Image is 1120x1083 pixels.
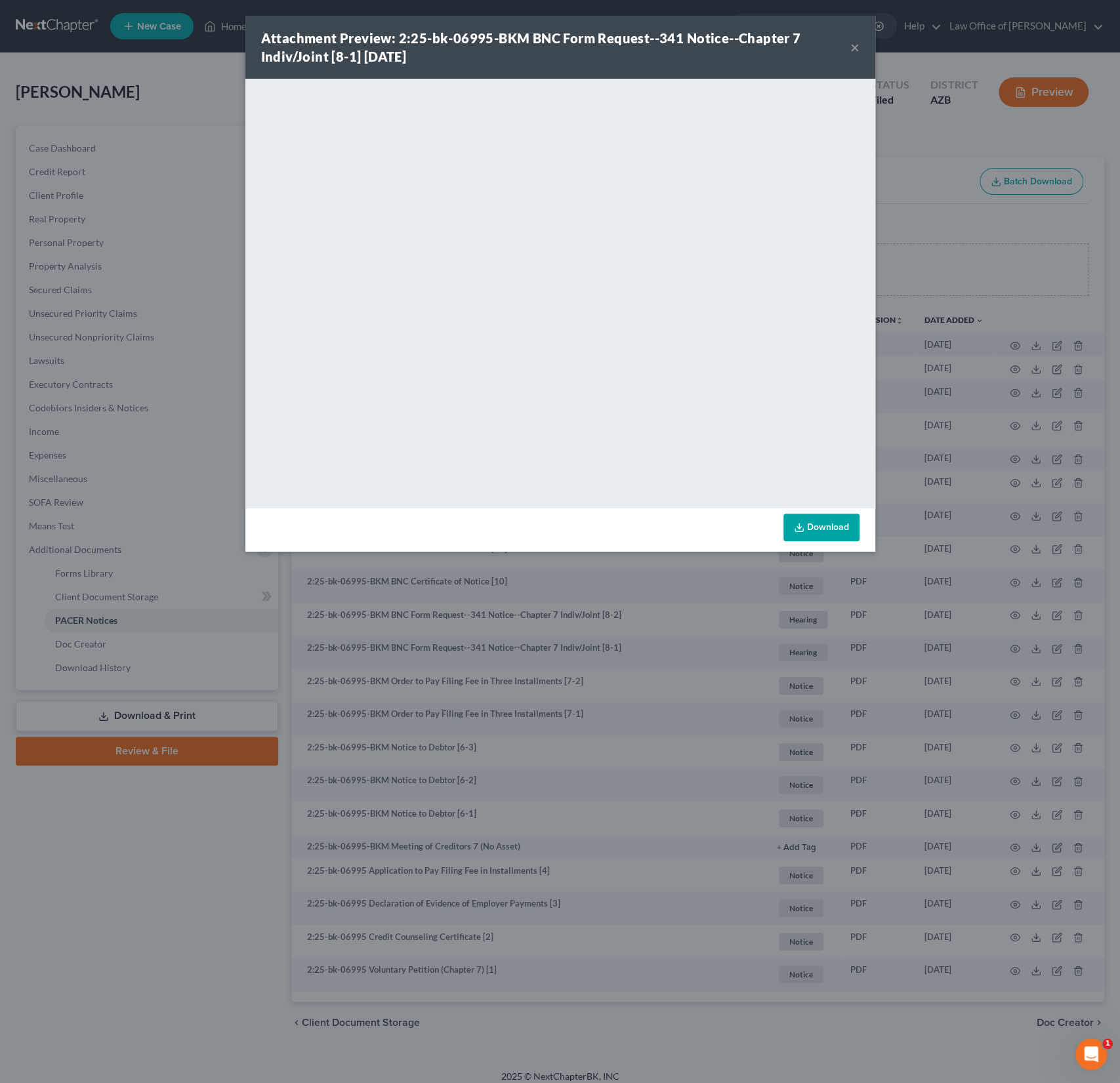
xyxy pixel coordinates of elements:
[261,30,801,64] strong: Attachment Preview: 2:25-bk-06995-BKM BNC Form Request--341 Notice--Chapter 7 Indiv/Joint [8-1] [...
[1075,1038,1107,1070] iframe: Intercom live chat
[850,39,860,55] button: ×
[783,514,860,541] a: Download
[245,79,875,505] iframe: <object ng-attr-data='[URL][DOMAIN_NAME]' type='application/pdf' width='100%' height='650px'></ob...
[1102,1038,1113,1049] span: 1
